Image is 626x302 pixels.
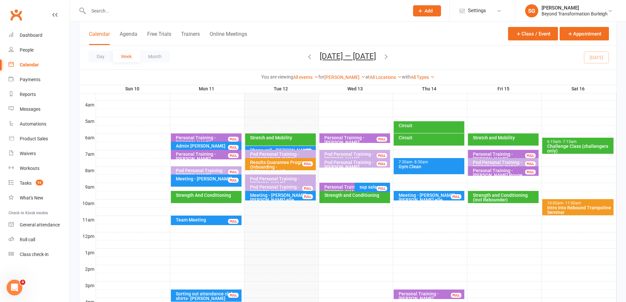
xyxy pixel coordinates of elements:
[250,185,314,198] div: Pod Personal Training - [PERSON_NAME], [PERSON_NAME]
[542,11,608,17] div: Beyond Transformation Burleigh
[525,161,536,166] div: FULL
[250,176,314,186] div: Pod Personal Training - [PERSON_NAME]
[324,160,389,174] div: Pod Personal Training - [PERSON_NAME], [PERSON_NAME]
[79,265,96,273] th: 2pm
[175,152,240,161] div: Personal Training - [PERSON_NAME]
[302,194,313,199] div: FULL
[9,131,69,146] a: Product Sales
[181,31,200,45] button: Trainers
[20,33,42,38] div: Dashboard
[228,293,239,298] div: FULL
[79,199,96,207] th: 10am
[20,92,36,97] div: Reports
[398,123,463,128] div: Circuit
[175,168,240,177] div: Pod Personal Training - [PERSON_NAME]
[359,185,389,189] div: sup sales
[473,135,537,140] div: Stretch and Mobility
[20,280,25,285] span: 4
[20,222,60,227] div: General attendance
[113,51,140,62] button: Week
[250,193,314,202] div: Meeting - [PERSON_NAME] [PERSON_NAME] elle
[9,191,69,205] a: What's New
[451,194,461,199] div: FULL
[525,4,538,17] div: SG
[147,31,171,45] button: Free Trials
[324,152,389,161] div: Pod Personal Training - [PERSON_NAME]
[302,149,313,154] div: FULL
[88,51,113,62] button: Day
[412,160,428,164] span: - 8:30am
[20,252,49,257] div: Class check-in
[561,139,577,144] span: - 7:15am
[525,170,536,174] div: FULL
[425,8,433,13] span: Add
[9,146,69,161] a: Waivers
[9,72,69,87] a: Payments
[473,193,537,202] div: Strength and Conditioning (incl Rebounder)
[9,247,69,262] a: Class kiosk mode
[175,218,240,222] div: Team Meeting
[20,47,34,53] div: People
[370,75,402,80] a: All Locations
[86,6,405,15] input: Search...
[120,31,137,45] button: Agenda
[398,291,463,301] div: Personal Training - [PERSON_NAME]
[473,152,537,161] div: Personal Training - [PERSON_NAME]
[79,216,96,224] th: 11am
[9,176,69,191] a: Tasks 93
[36,180,43,185] span: 93
[250,152,314,166] div: Pod Personal Training - [GEOGRAPHIC_DATA][PERSON_NAME]
[318,85,393,93] th: Wed 13
[79,232,96,240] th: 12pm
[377,153,387,158] div: FULL
[20,151,36,156] div: Waivers
[560,27,609,40] button: Appointment
[9,117,69,131] a: Automations
[302,161,313,166] div: FULL
[228,170,239,174] div: FULL
[473,168,537,177] div: Personal Training - [PERSON_NAME] Rouge
[563,201,581,205] span: - 11:00am
[79,117,96,125] th: 5am
[9,102,69,117] a: Messages
[508,27,558,40] button: Class / Event
[8,7,24,23] a: Clubworx
[228,178,239,183] div: FULL
[20,237,35,242] div: Roll call
[324,185,382,194] div: Personal Training - [PERSON_NAME]
[398,193,463,202] div: Meeting - [PERSON_NAME] [PERSON_NAME] elle
[324,135,389,145] div: Personal Training - [PERSON_NAME]
[175,193,240,197] div: Strength And Conditioning
[20,136,48,141] div: Product Sales
[365,74,370,80] strong: at
[228,219,239,224] div: FULL
[525,153,536,158] div: FULL
[398,135,463,140] div: Circuit
[377,161,387,166] div: FULL
[250,160,314,174] div: Results Guarantee Program Onboarding - [PERSON_NAME]...
[468,3,486,18] span: Settings
[293,75,318,80] a: All events
[20,121,46,127] div: Automations
[250,148,314,152] div: Phone call - [PERSON_NAME]
[302,186,313,191] div: FULL
[175,144,240,148] div: Admin [PERSON_NAME]
[547,201,613,205] div: 10:00am
[20,77,40,82] div: Payments
[547,144,613,153] div: Challenge Class (challengers only)
[79,166,96,174] th: 8am
[20,62,39,67] div: Calendar
[228,145,239,150] div: FULL
[210,31,247,45] button: Online Meetings
[7,280,22,295] iframe: Intercom live chat
[393,85,467,93] th: Thu 14
[9,43,69,58] a: People
[324,75,365,80] a: [PERSON_NAME]
[9,161,69,176] a: Workouts
[411,75,435,80] a: All Types
[398,164,463,169] div: Gym Clean
[79,150,96,158] th: 7am
[244,85,318,93] th: Tue 12
[377,186,387,191] div: FULL
[250,135,314,140] div: Stretch and Mobility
